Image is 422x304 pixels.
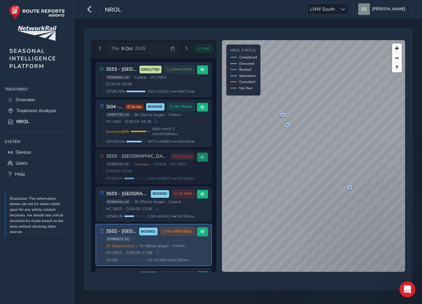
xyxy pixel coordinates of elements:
[202,46,210,51] span: LIVE
[16,108,56,114] span: Treatment Analysis
[148,89,197,94] span: 192.5 mi / 202.1 mi • 166 / 171 sites
[148,104,162,110] span: BOOKED
[106,104,123,110] h3: 3J04 - Chiltern Lines (2025)
[5,116,69,127] a: NROL
[392,53,402,63] button: Zoom out
[18,26,56,41] img: customer logo
[239,55,257,60] span: Completed
[9,5,65,20] img: rr logo
[372,3,405,15] span: [PERSON_NAME]
[392,43,402,53] button: Zoom in
[186,244,187,248] span: •
[5,169,69,180] a: Help
[134,112,164,117] span: 8h 23m to target
[148,258,189,263] span: 0.0 mi / 159.8 mi • 0 / 138 sites
[182,113,184,116] span: •
[106,82,132,87] span: 18:24 - 03:58
[147,214,195,219] span: 113.0 mi / 245.2 mi • 76 / 152 sites
[106,176,123,181] span: GPS 46.1 %
[106,139,125,144] span: GPS 78.21 %
[106,229,137,234] h3: 3S02 - [GEOGRAPHIC_DATA] (2025)
[167,229,192,234] span: NO PROGRESS
[308,4,337,15] span: LNW South
[106,206,122,211] span: HC: 3S03
[181,44,192,53] button: Next day
[105,6,121,15] span: NROL
[136,243,138,249] span: •
[148,76,149,79] span: •
[16,149,31,155] span: Devices
[5,84,69,94] div: Treatment
[106,113,130,117] span: ST887740_v3
[132,162,133,166] span: •
[132,237,133,241] span: •
[239,86,253,91] span: Not Run
[95,44,106,53] button: Previous day
[125,119,151,124] span: 20:54 - 18:28
[106,75,130,80] span: ST888566_v2
[106,250,122,255] span: HC: 3S02
[106,258,118,263] span: GPS 0 %
[106,191,149,197] h3: 3S03 - [GEOGRAPHIC_DATA] (2025)
[188,162,189,166] span: •
[239,73,256,78] span: Submitted
[239,61,254,66] span: Executed
[171,67,192,72] span: COMPLETED
[126,250,152,255] span: 08:00 - 17:48
[9,47,56,70] span: SEASONAL INTELLIGENCE PLATFORM
[106,169,132,174] span: 04:05 - 13:58
[132,113,133,116] span: •
[148,139,197,144] span: 397.3 mi / 508.0 mi • 163 / 192 sites
[166,200,167,204] span: •
[123,207,125,211] span: •
[5,94,69,105] a: Overview
[106,89,125,94] span: GPS 95.29 %
[239,79,255,84] span: Cancelled
[106,129,129,134] span: Geometry 80 %
[5,137,69,147] div: System
[10,196,66,235] p: Disclaimer: The information shown can not be solely relied upon for any safety-related decisions,...
[172,243,185,248] span: Central
[399,281,415,297] iframe: Intercom live chat
[174,104,192,110] span: ON TRACK
[154,162,166,167] span: Central
[106,199,130,204] span: ST904141_v2
[16,160,28,166] span: Users
[122,120,124,123] span: •
[126,206,152,211] span: 04:05 - 13:58
[112,45,119,51] span: Thu
[106,119,121,124] span: HC: 3J04
[125,104,144,110] span: 3m late
[16,97,35,103] span: Overview
[170,244,171,248] span: •
[139,243,168,249] span: 7h 43m to target
[132,76,133,79] span: •
[15,171,25,177] span: Help
[166,113,167,116] span: •
[106,214,123,219] span: GPS 46.1 %
[106,154,168,159] h3: 3S03 - [GEOGRAPHIC_DATA] (2025)
[134,162,150,167] span: Overdue
[16,118,29,125] span: NROL
[239,67,251,72] span: Booked
[168,112,181,117] span: Central
[153,191,167,196] span: BOOKED
[123,251,125,255] span: •
[168,199,181,204] span: Central
[141,67,159,72] span: EXECUTED
[5,158,69,169] a: Users
[106,237,130,241] span: ST888373_v1
[134,75,147,80] span: Central
[182,200,184,204] span: •
[106,243,135,249] span: 2h 5m past start
[172,154,193,159] span: CANCELLED
[135,45,146,51] span: 2025
[132,200,133,204] span: •
[170,162,186,167] span: HC: 3S03
[358,3,370,15] img: diamond-layout
[106,67,137,72] h3: 3S53 - [GEOGRAPHIC_DATA] (2025)
[121,45,133,52] span: 9 Oct
[222,40,405,272] canvas: Map
[5,147,69,158] a: Devices
[179,191,192,196] span: AT RISK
